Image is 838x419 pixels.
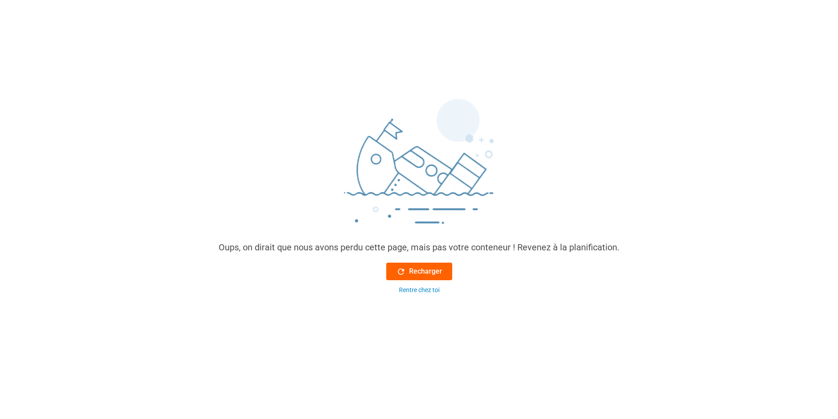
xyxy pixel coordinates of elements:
[399,285,439,295] div: Rentre chez toi
[219,241,619,254] div: Oups, on dirait que nous avons perdu cette page, mais pas votre conteneur ! Revenez à la planific...
[409,266,442,277] font: Recharger
[386,263,452,280] button: Recharger
[287,95,551,241] img: sinking_ship.png
[386,285,452,295] button: Rentre chez toi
